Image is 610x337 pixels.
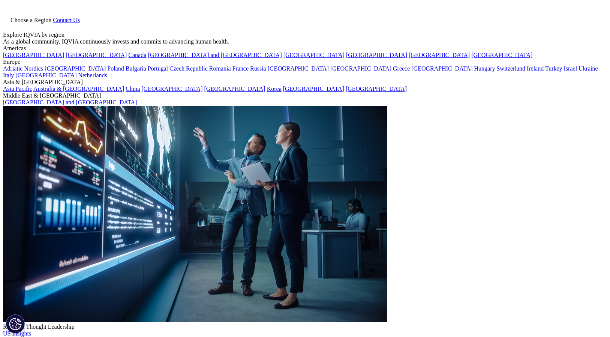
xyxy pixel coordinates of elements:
[33,86,124,92] a: Australia & [GEOGRAPHIC_DATA]
[330,65,391,72] a: [GEOGRAPHIC_DATA]
[3,52,64,58] a: [GEOGRAPHIC_DATA]
[232,65,249,72] a: France
[3,45,607,52] div: Americas
[66,52,127,58] a: [GEOGRAPHIC_DATA]
[346,86,407,92] a: [GEOGRAPHIC_DATA]
[204,86,265,92] a: [GEOGRAPHIC_DATA]
[267,86,282,92] a: Korea
[545,65,562,72] a: Turkey
[527,65,544,72] a: Ireland
[45,65,106,72] a: [GEOGRAPHIC_DATA]
[169,65,208,72] a: Czech Republic
[268,65,329,72] a: [GEOGRAPHIC_DATA]
[3,38,607,45] div: As a global community, IQVIA continuously invests and commits to advancing human health.
[411,65,472,72] a: [GEOGRAPHIC_DATA]
[148,52,282,58] a: [GEOGRAPHIC_DATA] and [GEOGRAPHIC_DATA]
[346,52,407,58] a: [GEOGRAPHIC_DATA]
[250,65,266,72] a: Russia
[496,65,525,72] a: Switzerland
[3,323,607,330] div: Regional Thought Leadership
[10,17,51,23] span: Choose a Region
[6,314,25,333] button: Cookies Settings
[283,52,345,58] a: [GEOGRAPHIC_DATA]
[3,59,607,65] div: Europe
[15,72,76,78] a: [GEOGRAPHIC_DATA]
[3,86,32,92] a: Asia Pacific
[53,17,80,23] a: Contact Us
[283,86,344,92] a: [GEOGRAPHIC_DATA]
[3,330,31,337] a: US Insights
[3,72,14,78] a: Italy
[24,65,43,72] a: Nordics
[393,65,410,72] a: Greece
[3,99,137,105] a: [GEOGRAPHIC_DATA] and [GEOGRAPHIC_DATA]
[78,72,107,78] a: Netherlands
[107,65,124,72] a: Poland
[126,65,146,72] a: Bulgaria
[409,52,470,58] a: [GEOGRAPHIC_DATA]
[209,65,231,72] a: Romania
[126,86,140,92] a: China
[3,65,22,72] a: Adriatic
[564,65,577,72] a: Israel
[579,65,598,72] a: Ukraine
[474,65,495,72] a: Hungary
[3,92,607,99] div: Middle East & [GEOGRAPHIC_DATA]
[471,52,532,58] a: [GEOGRAPHIC_DATA]
[128,52,146,58] a: Canada
[3,106,387,322] img: 2093_analyzing-data-using-big-screen-display-and-laptop.png
[3,79,607,86] div: Asia & [GEOGRAPHIC_DATA]
[141,86,202,92] a: [GEOGRAPHIC_DATA]
[3,32,607,38] div: Explore IQVIA by region
[148,65,168,72] a: Portugal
